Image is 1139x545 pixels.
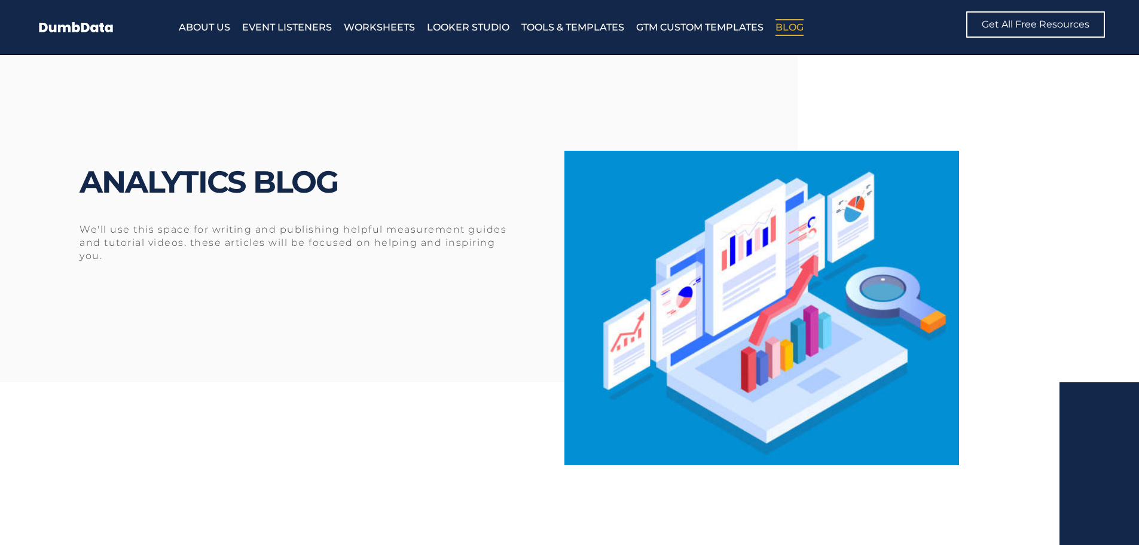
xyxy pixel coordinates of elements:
a: Blog [775,19,804,36]
a: Tools & Templates [521,19,624,36]
span: Get All Free Resources [982,20,1089,29]
a: Worksheets [344,19,415,36]
a: GTM Custom Templates [636,19,764,36]
a: Looker Studio [427,19,509,36]
a: Get All Free Resources [966,11,1105,38]
h1: Analytics Blog [80,158,598,206]
h6: We'll use this space for writing and publishing helpful measurement guides and tutorial videos. t... [80,223,508,263]
a: About Us [179,19,230,36]
nav: Menu [179,19,888,36]
a: Event Listeners [242,19,332,36]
